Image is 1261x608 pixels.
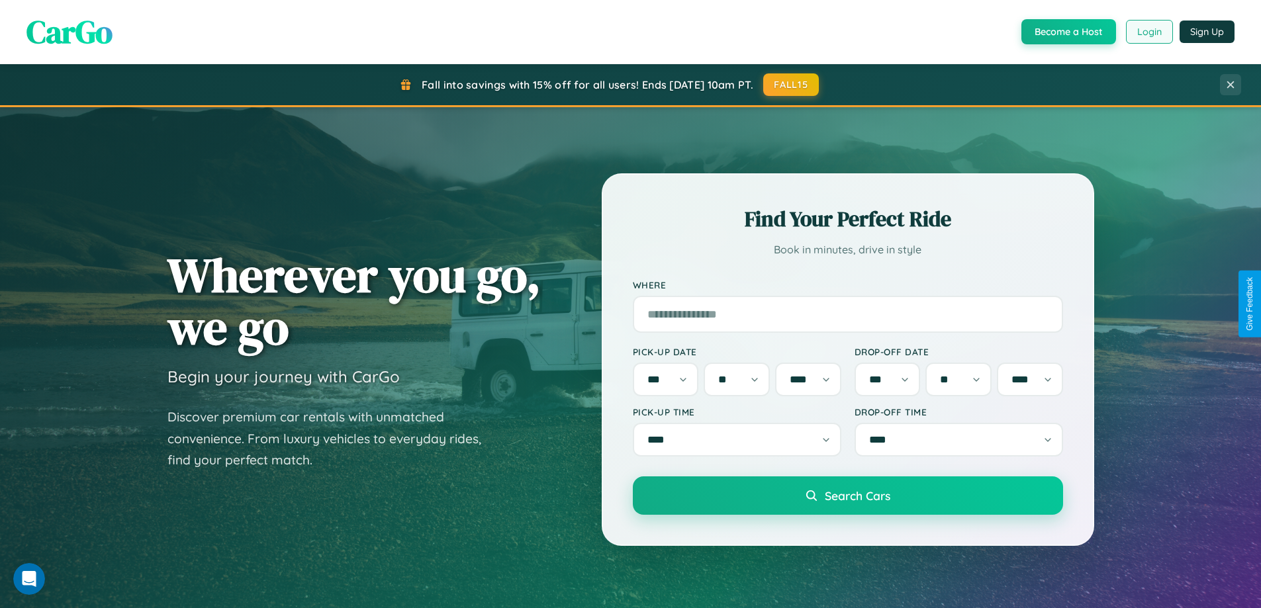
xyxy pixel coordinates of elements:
label: Where [633,279,1063,290]
h2: Find Your Perfect Ride [633,204,1063,234]
button: Become a Host [1021,19,1116,44]
span: CarGo [26,10,113,54]
label: Pick-up Date [633,346,841,357]
span: Search Cars [825,488,890,503]
button: Login [1126,20,1173,44]
iframe: Intercom live chat [13,563,45,595]
span: Fall into savings with 15% off for all users! Ends [DATE] 10am PT. [422,78,753,91]
button: Sign Up [1180,21,1235,43]
button: Search Cars [633,476,1063,515]
label: Drop-off Time [855,406,1063,417]
label: Drop-off Date [855,346,1063,357]
button: FALL15 [763,73,819,96]
p: Book in minutes, drive in style [633,240,1063,259]
p: Discover premium car rentals with unmatched convenience. From luxury vehicles to everyday rides, ... [167,406,498,471]
h3: Begin your journey with CarGo [167,367,400,386]
label: Pick-up Time [633,406,841,417]
div: Give Feedback [1245,277,1254,331]
h1: Wherever you go, we go [167,249,541,353]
